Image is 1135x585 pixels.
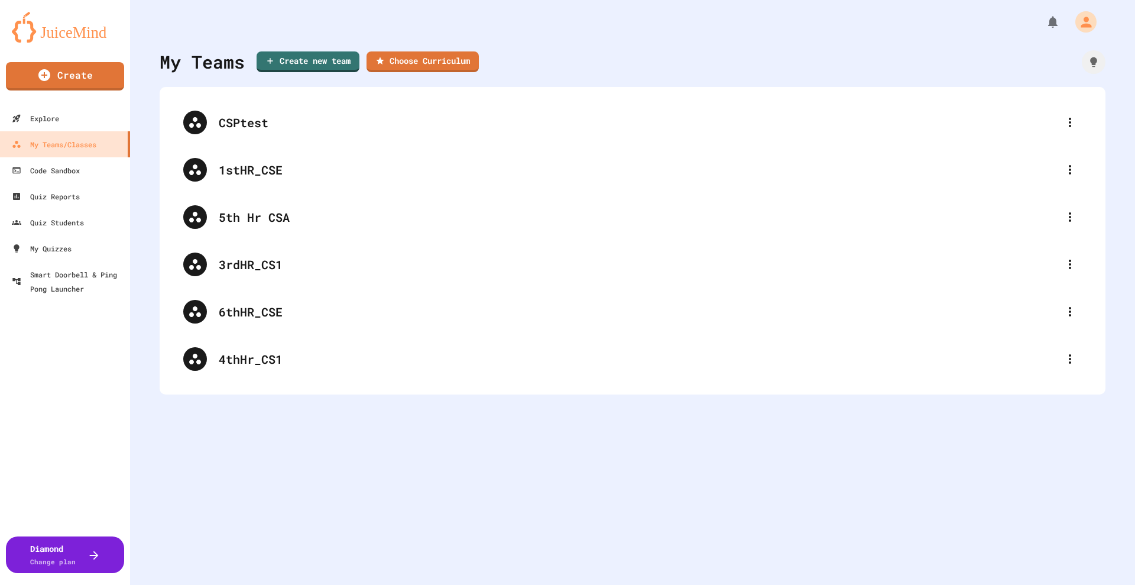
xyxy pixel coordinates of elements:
[30,557,76,566] span: Change plan
[219,161,1058,179] div: 1stHR_CSE
[1085,538,1123,573] iframe: chat widget
[1063,8,1100,35] div: My Account
[12,189,80,203] div: Quiz Reports
[12,241,72,256] div: My Quizzes
[12,111,59,125] div: Explore
[171,288,1094,335] div: 6thHR_CSE
[257,51,359,72] a: Create new team
[219,350,1058,368] div: 4thHr_CS1
[12,12,118,43] img: logo-orange.svg
[171,241,1094,288] div: 3rdHR_CS1
[30,542,76,567] div: Diamond
[12,215,84,230] div: Quiz Students
[219,256,1058,273] div: 3rdHR_CS1
[219,114,1058,131] div: CSPtest
[219,208,1058,226] div: 5th Hr CSA
[171,335,1094,383] div: 4thHr_CS1
[1024,12,1063,32] div: My Notifications
[12,163,80,177] div: Code Sandbox
[6,536,124,573] button: DiamondChange plan
[219,303,1058,321] div: 6thHR_CSE
[171,146,1094,193] div: 1stHR_CSE
[1082,50,1105,74] div: How it works
[171,193,1094,241] div: 5th Hr CSA
[6,62,124,91] a: Create
[171,99,1094,146] div: CSPtest
[160,49,245,75] div: My Teams
[12,137,96,151] div: My Teams/Classes
[367,51,479,72] a: Choose Curriculum
[12,267,125,296] div: Smart Doorbell & Ping Pong Launcher
[1037,486,1123,536] iframe: chat widget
